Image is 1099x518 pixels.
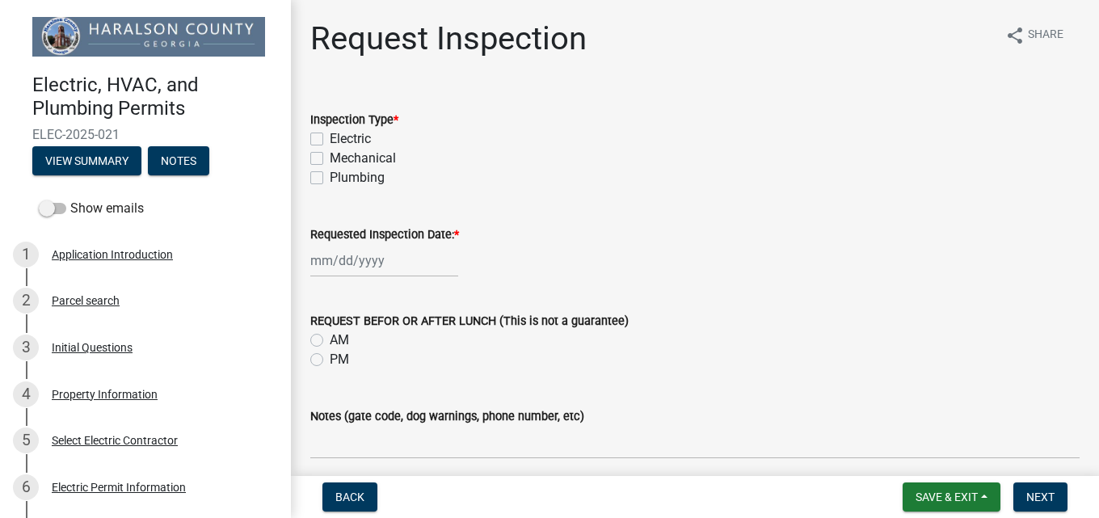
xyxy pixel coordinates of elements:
button: shareShare [992,19,1076,51]
div: Electric Permit Information [52,482,186,493]
label: Show emails [39,199,144,218]
wm-modal-confirm: Summary [32,155,141,168]
button: Next [1013,482,1067,512]
div: Parcel search [52,295,120,306]
button: Back [322,482,377,512]
button: Notes [148,146,209,175]
wm-modal-confirm: Notes [148,155,209,168]
label: Plumbing [330,168,385,187]
img: Haralson County, Georgia [32,17,265,57]
span: Next [1026,491,1055,503]
input: mm/dd/yyyy [310,244,458,277]
div: Select Electric Contractor [52,435,178,446]
span: ELEC-2025-021 [32,127,259,142]
label: REQUEST BEFOR OR AFTER LUNCH (This is not a guarantee) [310,316,629,327]
div: Property Information [52,389,158,400]
span: Save & Exit [916,491,978,503]
button: View Summary [32,146,141,175]
div: Initial Questions [52,342,133,353]
label: Inspection Type [310,115,398,126]
label: AM [330,331,349,350]
div: 3 [13,335,39,360]
div: Application Introduction [52,249,173,260]
h4: Electric, HVAC, and Plumbing Permits [32,74,278,120]
i: share [1005,26,1025,45]
span: Share [1028,26,1063,45]
div: 5 [13,427,39,453]
label: Requested Inspection Date: [310,230,459,241]
label: Mechanical [330,149,396,168]
label: PM [330,350,349,369]
label: Notes (gate code, dog warnings, phone number, etc) [310,411,584,423]
div: 2 [13,288,39,314]
span: Back [335,491,364,503]
div: 1 [13,242,39,267]
div: 6 [13,474,39,500]
label: Electric [330,129,371,149]
h1: Request Inspection [310,19,587,58]
div: 4 [13,381,39,407]
button: Save & Exit [903,482,1000,512]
